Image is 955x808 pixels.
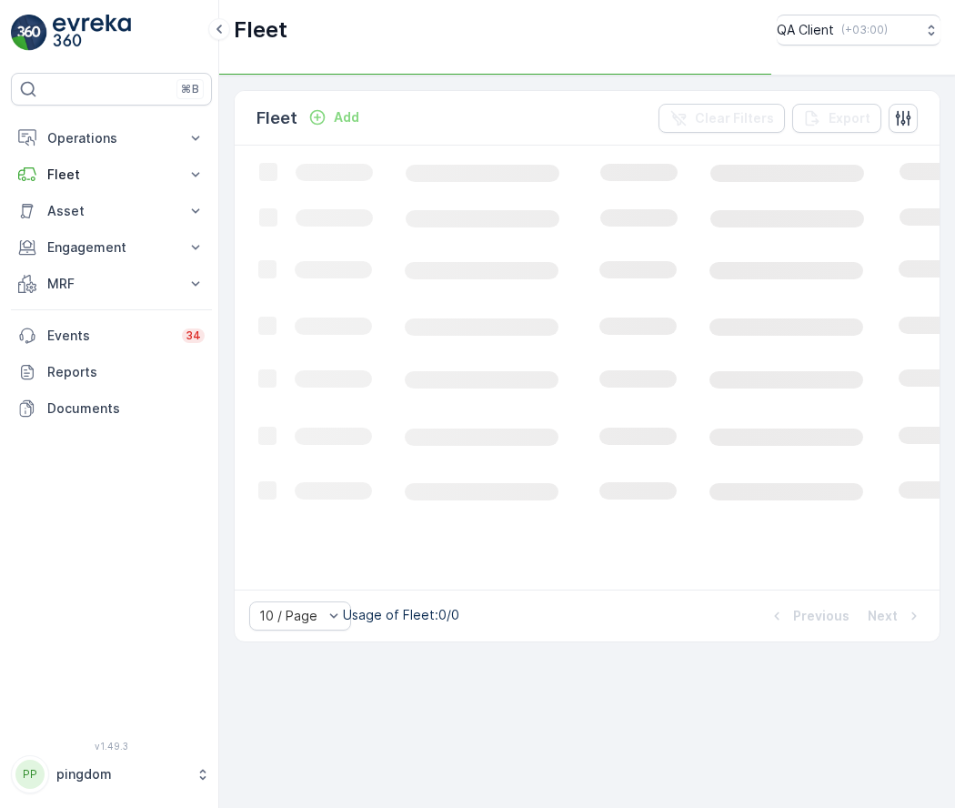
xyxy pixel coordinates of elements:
[695,109,774,127] p: Clear Filters
[256,106,297,131] p: Fleet
[866,605,925,627] button: Next
[11,266,212,302] button: MRF
[11,120,212,157] button: Operations
[793,607,849,625] p: Previous
[47,399,205,418] p: Documents
[15,760,45,789] div: PP
[186,328,201,343] p: 34
[47,238,176,257] p: Engagement
[829,109,870,127] p: Export
[658,104,785,133] button: Clear Filters
[343,606,459,624] p: Usage of Fleet : 0/0
[11,741,212,752] span: v 1.49.3
[841,23,888,37] p: ( +03:00 )
[47,363,205,381] p: Reports
[11,390,212,427] a: Documents
[792,104,881,133] button: Export
[47,166,176,184] p: Fleet
[181,82,199,96] p: ⌘B
[56,765,186,783] p: pingdom
[11,193,212,229] button: Asset
[47,327,171,345] p: Events
[11,755,212,793] button: PPpingdom
[777,21,834,39] p: QA Client
[47,202,176,220] p: Asset
[11,318,212,354] a: Events34
[777,15,940,45] button: QA Client(+03:00)
[766,605,851,627] button: Previous
[11,354,212,390] a: Reports
[334,108,359,126] p: Add
[868,607,898,625] p: Next
[11,15,47,51] img: logo
[47,275,176,293] p: MRF
[47,129,176,147] p: Operations
[11,157,212,193] button: Fleet
[11,229,212,266] button: Engagement
[53,15,131,51] img: logo_light-DOdMpM7g.png
[234,15,287,45] p: Fleet
[301,106,367,128] button: Add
